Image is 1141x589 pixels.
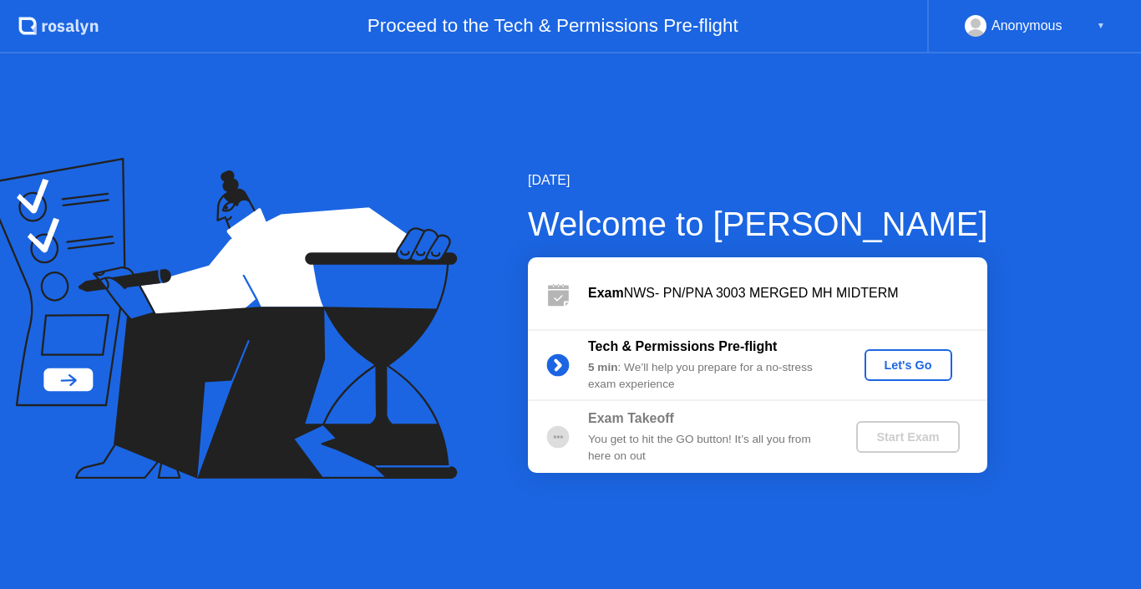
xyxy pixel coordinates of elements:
[588,411,674,425] b: Exam Takeoff
[588,431,829,465] div: You get to hit the GO button! It’s all you from here on out
[588,286,624,300] b: Exam
[588,359,829,394] div: : We’ll help you prepare for a no-stress exam experience
[863,430,952,444] div: Start Exam
[991,15,1062,37] div: Anonymous
[588,283,987,303] div: NWS- PN/PNA 3003 MERGED MH MIDTERM
[528,170,988,190] div: [DATE]
[1097,15,1105,37] div: ▼
[588,339,777,353] b: Tech & Permissions Pre-flight
[871,358,946,372] div: Let's Go
[528,199,988,249] div: Welcome to [PERSON_NAME]
[588,361,618,373] b: 5 min
[856,421,959,453] button: Start Exam
[865,349,952,381] button: Let's Go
